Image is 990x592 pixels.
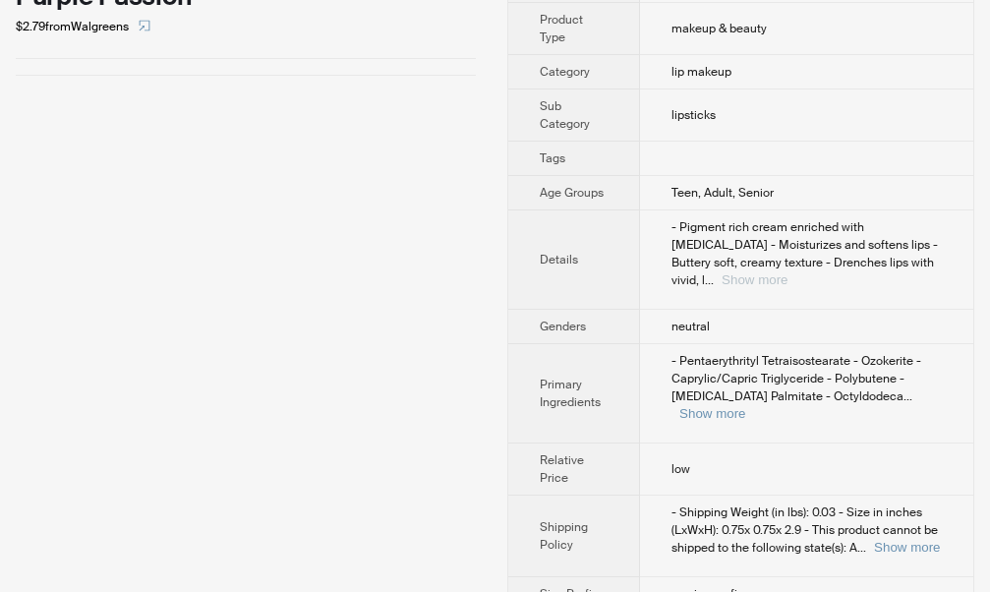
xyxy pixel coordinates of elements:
span: lipsticks [671,107,716,123]
span: Details [540,252,578,267]
span: - Shipping Weight (in lbs): 0.03 - Size in inches (LxWxH): 0.75x 0.75x 2.9 - This product cannot ... [671,504,938,556]
div: - Shipping Weight (in lbs): 0.03 - Size in inches (LxWxH): 0.75x 0.75x 2.9 - This product cannot ... [671,503,942,557]
span: Tags [540,150,565,166]
span: - Pentaerythrityl Tetraisostearate - Ozokerite - Caprylic/Capric Triglyceride - Polybutene - [MED... [671,353,921,404]
span: Genders [540,319,586,334]
div: $2.79 from Walgreens [16,11,476,42]
span: Age Groups [540,185,604,201]
span: ... [903,388,912,404]
button: Expand [722,272,787,287]
span: Shipping Policy [540,519,588,553]
span: Product Type [540,12,583,45]
span: Category [540,64,590,80]
button: Expand [679,406,745,421]
span: ... [705,272,714,288]
span: Primary Ingredients [540,377,601,410]
div: - Pentaerythrityl Tetraisostearate - Ozokerite - Caprylic/Capric Triglyceride - Polybutene - Isop... [671,352,942,423]
span: - Pigment rich cream enriched with [MEDICAL_DATA] - Moisturizes and softens lips - Buttery soft, ... [671,219,938,288]
span: neutral [671,319,710,334]
span: select [139,20,150,31]
span: ... [857,540,866,556]
span: Relative Price [540,452,584,486]
span: lip makeup [671,64,731,80]
span: low [671,461,690,477]
div: - Pigment rich cream enriched with Vitamin E - Moisturizes and softens lips - Buttery soft, cream... [671,218,942,289]
span: Sub Category [540,98,590,132]
span: Teen, Adult, Senior [671,185,774,201]
button: Expand [874,540,940,555]
span: makeup & beauty [671,21,767,36]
